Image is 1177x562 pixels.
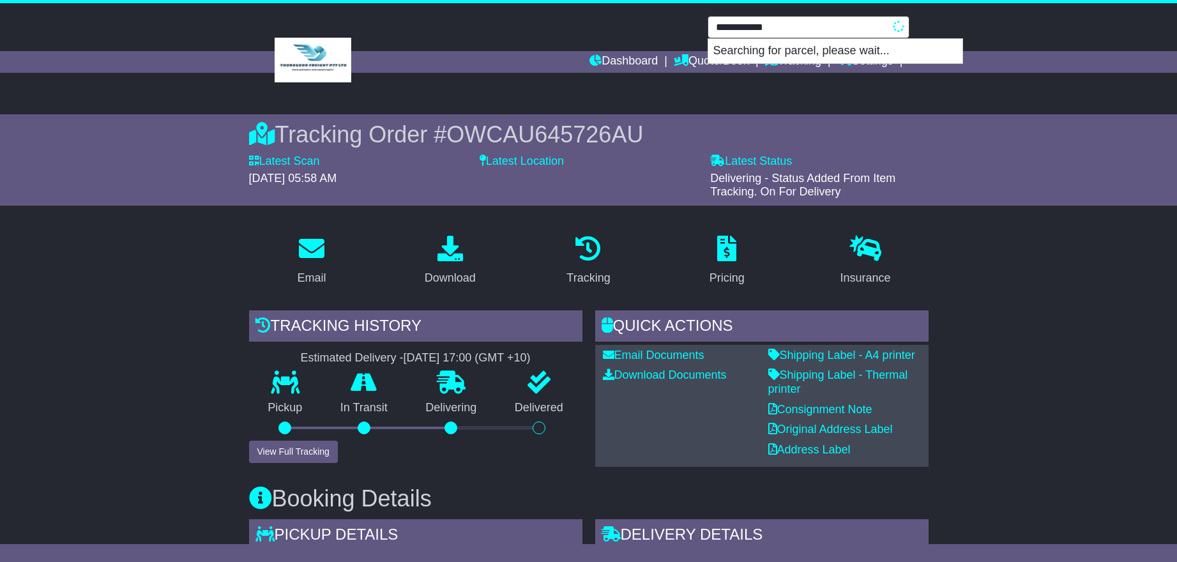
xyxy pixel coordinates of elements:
[289,231,334,291] a: Email
[708,39,962,63] p: Searching for parcel, please wait...
[249,155,320,169] label: Latest Scan
[768,423,893,436] a: Original Address Label
[480,155,564,169] label: Latest Location
[595,519,929,554] div: Delivery Details
[249,121,929,148] div: Tracking Order #
[446,121,643,148] span: OWCAU645726AU
[249,441,338,463] button: View Full Tracking
[321,401,407,415] p: In Transit
[566,270,610,287] div: Tracking
[768,368,908,395] a: Shipping Label - Thermal printer
[558,231,618,291] a: Tracking
[710,270,745,287] div: Pricing
[832,231,899,291] a: Insurance
[249,310,582,345] div: Tracking history
[768,403,872,416] a: Consignment Note
[249,519,582,554] div: Pickup Details
[674,51,749,73] a: Quote/Book
[496,401,582,415] p: Delivered
[297,270,326,287] div: Email
[603,368,727,381] a: Download Documents
[249,486,929,512] h3: Booking Details
[595,310,929,345] div: Quick Actions
[710,155,792,169] label: Latest Status
[416,231,484,291] a: Download
[603,349,704,361] a: Email Documents
[710,172,895,199] span: Delivering - Status Added From Item Tracking. On For Delivery
[404,351,531,365] div: [DATE] 17:00 (GMT +10)
[768,443,851,456] a: Address Label
[249,351,582,365] div: Estimated Delivery -
[589,51,658,73] a: Dashboard
[249,401,322,415] p: Pickup
[407,401,496,415] p: Delivering
[840,270,891,287] div: Insurance
[701,231,753,291] a: Pricing
[768,349,915,361] a: Shipping Label - A4 printer
[425,270,476,287] div: Download
[249,172,337,185] span: [DATE] 05:58 AM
